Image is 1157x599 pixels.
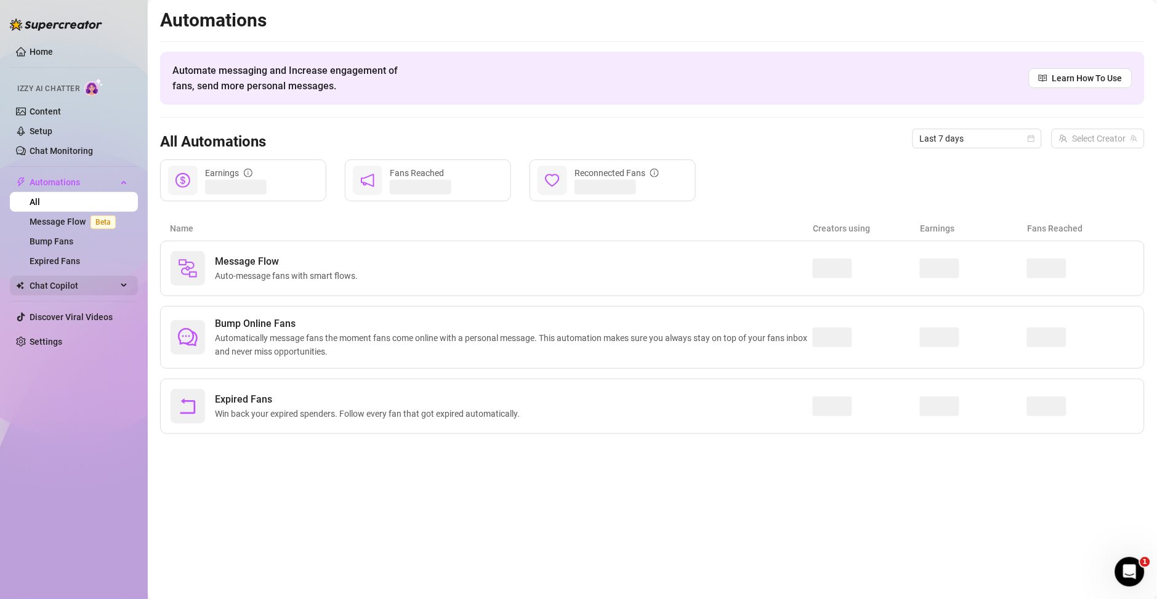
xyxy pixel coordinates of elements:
span: Win back your expired spenders. Follow every fan that got expired automatically. [215,407,525,420]
span: Message Flow [215,254,363,269]
span: Automatically message fans the moment fans come online with a personal message. This automation m... [215,331,813,358]
span: read [1039,74,1047,82]
span: rollback [178,396,198,416]
a: Settings [30,337,62,347]
img: Chat Copilot [16,281,24,290]
a: Chat Monitoring [30,146,93,156]
span: Learn How To Use [1052,71,1123,85]
span: Auto-message fans with smart flows. [215,269,363,283]
a: Home [30,47,53,57]
span: 1 [1140,557,1150,567]
span: Automations [30,172,117,192]
article: Name [170,222,813,235]
span: thunderbolt [16,177,26,187]
span: heart [545,173,560,188]
span: calendar [1028,135,1035,142]
span: comment [178,328,198,347]
span: Expired Fans [215,392,525,407]
article: Earnings [921,222,1028,235]
span: Chat Copilot [30,276,117,295]
a: All [30,197,40,207]
div: Reconnected Fans [574,166,659,180]
a: Bump Fans [30,236,73,246]
h3: All Automations [160,132,266,152]
article: Fans Reached [1028,222,1135,235]
span: Bump Online Fans [215,316,813,331]
h2: Automations [160,9,1145,32]
a: Learn How To Use [1029,68,1132,88]
span: Last 7 days [920,129,1034,148]
iframe: Intercom live chat [1115,557,1145,587]
a: Content [30,107,61,116]
a: Discover Viral Videos [30,312,113,322]
a: Expired Fans [30,256,80,266]
a: Message FlowBeta [30,217,121,227]
img: AI Chatter [84,78,103,96]
span: info-circle [244,169,252,177]
span: Automate messaging and Increase engagement of fans, send more personal messages. [172,63,409,94]
div: Earnings [205,166,252,180]
article: Creators using [813,222,921,235]
span: notification [360,173,375,188]
span: Izzy AI Chatter [17,83,79,95]
span: dollar [175,173,190,188]
span: Fans Reached [390,168,444,178]
span: Beta [91,215,116,229]
span: team [1131,135,1138,142]
a: Setup [30,126,52,136]
span: info-circle [650,169,659,177]
img: logo-BBDzfeDw.svg [10,18,102,31]
img: svg%3e [178,259,198,278]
